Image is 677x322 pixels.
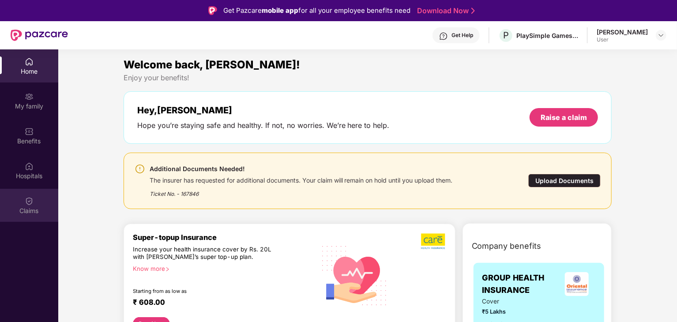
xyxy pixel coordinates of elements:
img: svg+xml;base64,PHN2ZyBpZD0iV2FybmluZ18tXzI0eDI0IiBkYXRhLW5hbWU9Ildhcm5pbmcgLSAyNHgyNCIgeG1sbnM9Im... [135,164,145,174]
img: svg+xml;base64,PHN2ZyBpZD0iSG9tZSIgeG1sbnM9Imh0dHA6Ly93d3cudzMub3JnLzIwMDAvc3ZnIiB3aWR0aD0iMjAiIG... [25,57,34,66]
img: svg+xml;base64,PHN2ZyBpZD0iQ2xhaW0iIHhtbG5zPSJodHRwOi8vd3d3LnczLm9yZy8yMDAwL3N2ZyIgd2lkdGg9IjIwIi... [25,197,34,206]
div: ₹ 608.00 [133,298,307,308]
div: Get Help [451,32,473,39]
img: New Pazcare Logo [11,30,68,41]
strong: mobile app [262,6,298,15]
div: PlaySimple Games Private Limited [516,31,578,40]
span: GROUP HEALTH INSURANCE [482,272,558,297]
div: Increase your health insurance cover by Rs. 20L with [PERSON_NAME]’s super top-up plan. [133,246,278,262]
a: Download Now [417,6,472,15]
div: Enjoy your benefits! [124,73,612,82]
div: Additional Documents Needed! [150,164,453,174]
div: Know more [133,265,310,271]
img: svg+xml;base64,PHN2ZyBpZD0iSG9zcGl0YWxzIiB4bWxucz0iaHR0cDovL3d3dy53My5vcmcvMjAwMC9zdmciIHdpZHRoPS... [25,162,34,171]
img: b5dec4f62d2307b9de63beb79f102df3.png [421,233,446,250]
img: svg+xml;base64,PHN2ZyBpZD0iSGVscC0zMngzMiIgeG1sbnM9Imh0dHA6Ly93d3cudzMub3JnLzIwMDAvc3ZnIiB3aWR0aD... [439,32,448,41]
img: svg+xml;base64,PHN2ZyB4bWxucz0iaHR0cDovL3d3dy53My5vcmcvMjAwMC9zdmciIHhtbG5zOnhsaW5rPSJodHRwOi8vd3... [316,235,394,315]
span: P [503,30,509,41]
img: svg+xml;base64,PHN2ZyB3aWR0aD0iMjAiIGhlaWdodD0iMjAiIHZpZXdCb3g9IjAgMCAyMCAyMCIgZmlsbD0ibm9uZSIgeG... [25,92,34,101]
div: User [597,36,648,43]
img: svg+xml;base64,PHN2ZyBpZD0iRHJvcGRvd24tMzJ4MzIiIHhtbG5zPSJodHRwOi8vd3d3LnczLm9yZy8yMDAwL3N2ZyIgd2... [658,32,665,39]
img: svg+xml;base64,PHN2ZyBpZD0iQmVuZWZpdHMiIHhtbG5zPSJodHRwOi8vd3d3LnczLm9yZy8yMDAwL3N2ZyIgd2lkdGg9Ij... [25,127,34,136]
img: insurerLogo [565,272,589,296]
div: Hope you’re staying safe and healthy. If not, no worries. We’re here to help. [137,121,390,130]
div: Raise a claim [541,112,587,122]
div: Ticket No. - 167846 [150,184,453,198]
span: Welcome back, [PERSON_NAME]! [124,58,300,71]
span: Cover [482,297,543,306]
img: Stroke [471,6,475,15]
div: [PERSON_NAME] [597,28,648,36]
span: Company benefits [472,240,542,252]
div: Get Pazcare for all your employee benefits need [223,5,410,16]
div: The insurer has requested for additional documents. Your claim will remain on hold until you uplo... [150,174,453,184]
span: right [165,267,170,272]
div: Hey, [PERSON_NAME] [137,105,390,116]
div: Super-topup Insurance [133,233,316,242]
div: Starting from as low as [133,288,278,294]
div: Upload Documents [528,174,601,187]
span: ₹5 Lakhs [482,307,543,316]
img: Logo [208,6,217,15]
